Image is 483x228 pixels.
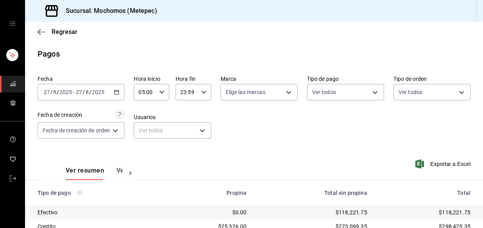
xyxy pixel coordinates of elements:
[9,20,16,27] button: open drawer
[38,111,82,119] div: Fecha de creación
[399,88,422,96] span: Ver todos
[176,76,211,82] label: Hora fin
[38,76,124,82] label: Fecha
[312,88,336,96] span: Ver todos
[134,114,211,120] label: Usuarios
[85,89,89,95] input: --
[89,89,92,95] span: /
[38,190,158,196] div: Tipo de pago
[66,167,122,180] div: navigation tabs
[307,76,384,82] label: Tipo de pago
[52,28,77,36] span: Regresar
[77,190,83,196] svg: Los pagos realizados con Pay y otras terminales son montos brutos.
[43,126,110,134] span: Fecha de creación de orden
[380,208,470,216] div: $118,221.75
[134,122,211,139] div: Ver todos
[170,208,247,216] div: $0.00
[59,6,157,16] h3: Sucursal: Mochomos (Metepec)
[38,28,77,36] button: Regresar
[75,89,83,95] input: --
[43,89,50,95] input: --
[417,159,470,169] button: Exportar a Excel
[380,190,470,196] div: Total
[134,76,169,82] label: Hora inicio
[117,167,146,180] button: Ver pagos
[59,89,72,95] input: ----
[50,89,53,95] span: /
[38,48,60,60] div: Pagos
[38,208,158,216] div: Efectivo
[259,208,367,216] div: $118,221.75
[83,89,85,95] span: /
[73,89,75,95] span: -
[57,89,59,95] span: /
[226,88,266,96] span: Elige las marcas
[393,76,470,82] label: Tipo de orden
[66,167,104,180] button: Ver resumen
[170,190,247,196] div: Propina
[53,89,57,95] input: --
[92,89,105,95] input: ----
[221,76,298,82] label: Marca
[259,190,367,196] div: Total sin propina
